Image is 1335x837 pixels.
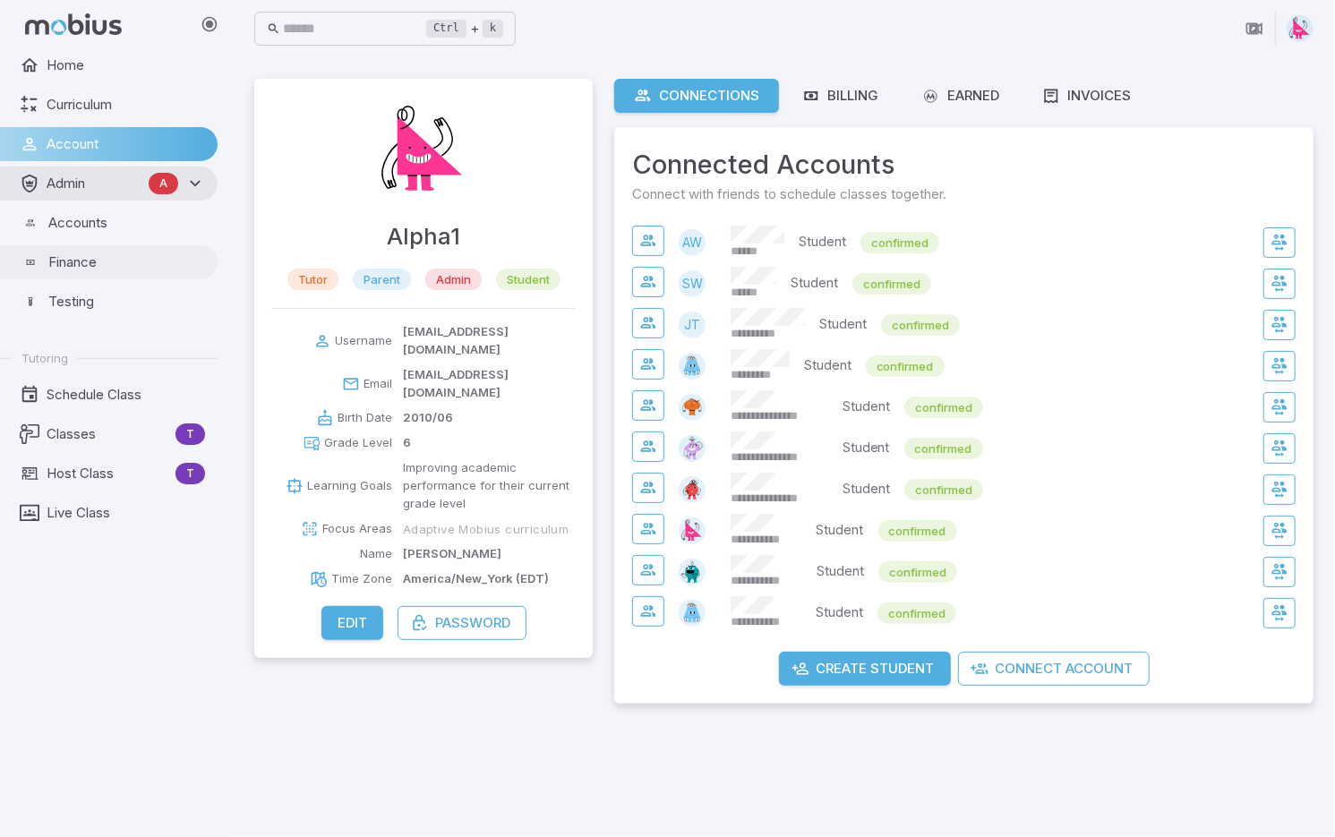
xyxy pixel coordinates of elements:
[679,229,706,256] div: AW
[47,95,205,115] span: Curriculum
[48,252,205,272] span: Finance
[779,652,951,686] button: Create Student
[403,409,453,427] p: 2010/06
[321,606,383,640] button: Edit
[307,477,392,495] p: Learning Goals
[904,481,983,499] span: confirmed
[632,555,664,585] button: View Connection
[48,292,205,312] span: Testing
[353,270,411,288] span: parent
[426,20,466,38] kbd: Ctrl
[634,86,759,106] div: Connections
[149,175,178,192] span: A
[47,503,205,523] span: Live Class
[21,350,68,366] span: Tutoring
[679,353,706,380] img: trapezoid.svg
[338,409,392,427] p: Birth Date
[632,514,664,544] button: View Connection
[387,218,460,254] h4: Alpha1
[860,234,939,252] span: confirmed
[1263,557,1296,587] button: Switch to G6Test
[1263,227,1296,258] button: Switch to Ayana W
[819,314,867,336] p: Student
[1263,351,1296,381] button: Switch to Sally Test
[878,522,957,540] span: confirmed
[791,273,838,295] p: Student
[287,270,338,288] span: tutor
[403,521,569,537] span: Adaptive Mobius curriculum
[322,520,392,538] p: Focus Areas
[904,398,983,416] span: confirmed
[632,267,664,297] button: View Connection
[331,570,392,588] p: Time Zone
[483,20,503,38] kbd: k
[852,275,931,293] span: confirmed
[335,332,392,350] p: Username
[679,270,706,297] div: SW
[370,97,477,204] img: Steve
[403,459,575,513] p: Improving academic performance for their current grade level
[632,473,664,503] button: View Connection
[1263,392,1296,423] button: Switch to G2Test
[47,56,205,75] span: Home
[881,316,960,334] span: confirmed
[47,134,205,154] span: Account
[843,479,890,500] p: Student
[679,600,706,627] img: trapezoid.svg
[816,602,863,624] p: Student
[1263,516,1296,546] button: Switch to G5Test
[679,435,706,462] img: diamond.svg
[843,397,890,418] p: Student
[877,604,956,622] span: confirmed
[878,563,957,581] span: confirmed
[426,18,503,39] div: +
[175,465,205,483] span: T
[398,606,526,640] button: Password
[804,355,851,377] p: Student
[403,545,501,563] p: [PERSON_NAME]
[47,385,205,405] span: Schedule Class
[1263,598,1296,628] button: Switch to G7Test
[425,270,482,288] span: admin
[403,434,411,452] p: 6
[1263,269,1296,299] button: Switch to Sejal W
[1263,310,1296,340] button: Switch to Johnny Test
[904,440,983,457] span: confirmed
[47,174,141,193] span: Admin
[679,559,706,585] img: octagon.svg
[632,431,664,462] button: View Connection
[632,226,664,256] button: View Connection
[1237,12,1271,46] button: Join in Zoom Client
[364,375,392,393] p: Email
[360,545,392,563] p: Name
[632,349,664,380] button: View Connection
[403,570,549,588] p: America/New_York (EDT)
[632,184,1296,204] span: Connect with friends to schedule classes together.
[632,390,664,421] button: View Connection
[679,394,706,421] img: oval.svg
[47,464,168,483] span: Host Class
[175,425,205,443] span: T
[632,145,1296,184] span: Connected Accounts
[632,596,664,627] button: View Connection
[817,561,864,583] p: Student
[403,366,575,402] p: [EMAIL_ADDRESS][DOMAIN_NAME]
[921,86,999,106] div: Earned
[324,434,392,452] p: Grade Level
[843,438,890,459] p: Student
[496,270,561,288] span: student
[48,213,205,233] span: Accounts
[679,517,706,544] img: right-triangle.svg
[403,323,575,359] p: [EMAIL_ADDRESS][DOMAIN_NAME]
[632,308,664,338] button: View Connection
[679,312,706,338] div: JT
[679,476,706,503] img: circle.svg
[1042,86,1131,106] div: Invoices
[1263,433,1296,464] button: Switch to G3Test
[802,86,878,106] div: Billing
[866,357,945,375] span: confirmed
[47,424,168,444] span: Classes
[1287,15,1314,42] img: right-triangle.svg
[958,652,1150,686] button: Connect Account
[799,232,846,253] p: Student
